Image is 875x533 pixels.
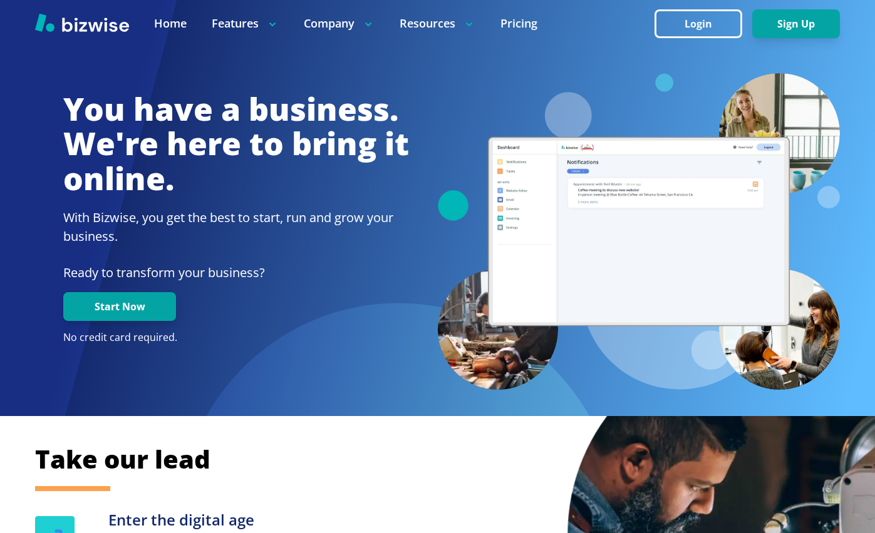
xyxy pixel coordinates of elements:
p: No credit card required. [63,331,409,345]
a: Home [154,16,187,31]
h1: You have a business. We're here to bring it online. [63,92,409,196]
h2: Take our lead [35,442,840,476]
button: Start Now [63,292,176,321]
h2: With Bizwise, you get the best to start, run and grow your business. [63,208,409,246]
a: Login [655,18,752,30]
a: Pricing [500,16,537,31]
button: Sign Up [752,9,840,38]
img: Bizwise Logo [35,13,129,32]
h3: Enter the digital age [108,510,438,530]
a: Start Now [63,301,176,313]
p: Ready to transform your business? [63,263,409,282]
p: Company [304,16,375,31]
p: Features [212,16,279,31]
a: Sign Up [752,18,840,30]
p: Resources [400,16,475,31]
button: Login [655,9,742,38]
